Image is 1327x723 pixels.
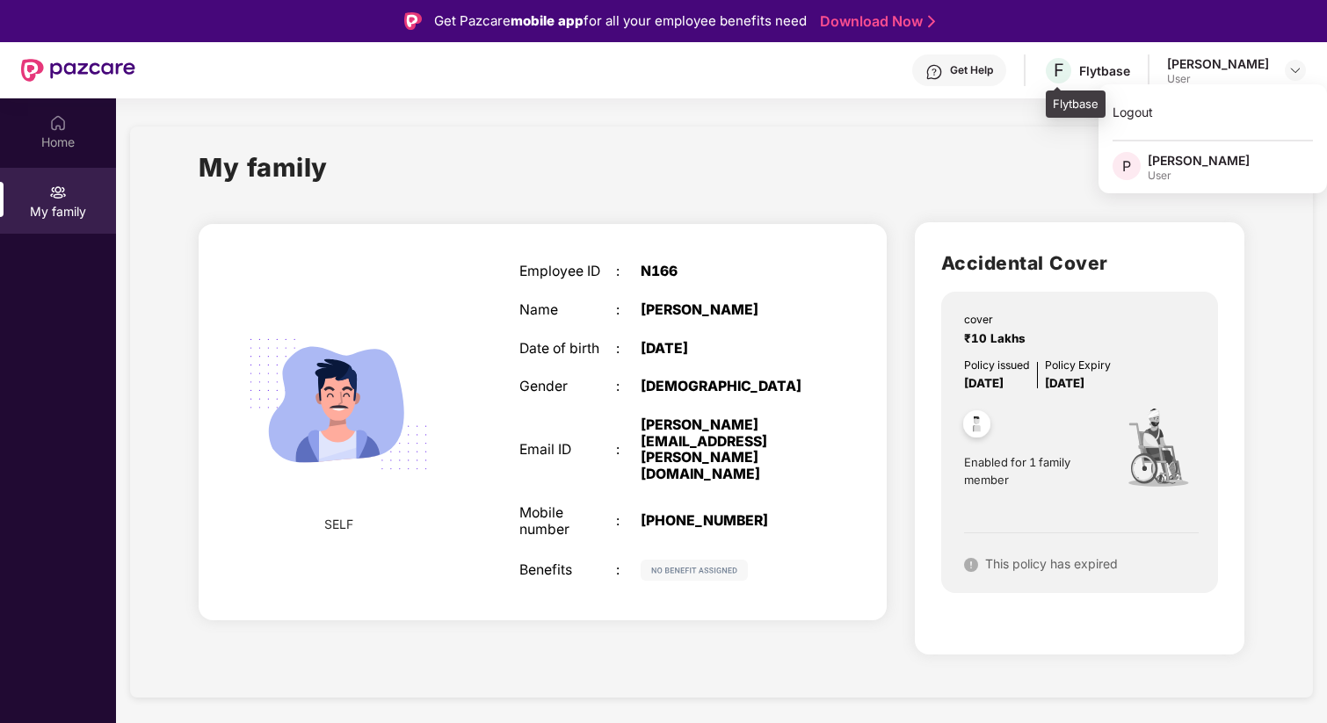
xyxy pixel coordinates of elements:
[641,302,810,319] div: [PERSON_NAME]
[519,562,616,579] div: Benefits
[1122,155,1131,177] span: P
[324,515,353,534] span: SELF
[49,114,67,132] img: svg+xml;base64,PHN2ZyBpZD0iSG9tZSIgeG1sbnM9Imh0dHA6Ly93d3cudzMub3JnLzIwMDAvc3ZnIiB3aWR0aD0iMjAiIG...
[1167,55,1269,72] div: [PERSON_NAME]
[941,249,1218,278] h2: Accidental Cover
[49,184,67,201] img: svg+xml;base64,PHN2ZyB3aWR0aD0iMjAiIGhlaWdodD0iMjAiIHZpZXdCb3g9IjAgMCAyMCAyMCIgZmlsbD0ibm9uZSIgeG...
[1054,60,1064,81] span: F
[1167,72,1269,86] div: User
[641,264,810,280] div: N166
[1045,357,1111,373] div: Policy Expiry
[964,311,1033,328] div: cover
[641,513,810,530] div: [PHONE_NUMBER]
[199,148,328,187] h1: My family
[964,331,1033,345] span: ₹10 Lakhs
[1079,62,1130,79] div: Flytbase
[616,302,641,319] div: :
[511,12,584,29] strong: mobile app
[1101,393,1211,511] img: icon
[616,264,641,280] div: :
[925,63,943,81] img: svg+xml;base64,PHN2ZyBpZD0iSGVscC0zMngzMiIgeG1sbnM9Imh0dHA6Ly93d3cudzMub3JnLzIwMDAvc3ZnIiB3aWR0aD...
[228,293,449,515] img: svg+xml;base64,PHN2ZyB4bWxucz0iaHR0cDovL3d3dy53My5vcmcvMjAwMC9zdmciIHdpZHRoPSIyMjQiIGhlaWdodD0iMT...
[950,63,993,77] div: Get Help
[1288,63,1302,77] img: svg+xml;base64,PHN2ZyBpZD0iRHJvcGRvd24tMzJ4MzIiIHhtbG5zPSJodHRwOi8vd3d3LnczLm9yZy8yMDAwL3N2ZyIgd2...
[964,453,1101,489] span: Enabled for 1 family member
[519,302,616,319] div: Name
[928,12,935,31] img: Stroke
[616,442,641,459] div: :
[616,513,641,530] div: :
[1148,169,1250,183] div: User
[641,379,810,395] div: [DEMOGRAPHIC_DATA]
[641,341,810,358] div: [DATE]
[519,442,616,459] div: Email ID
[616,379,641,395] div: :
[404,12,422,30] img: Logo
[1046,90,1106,119] div: Flytbase
[434,11,807,32] div: Get Pazcare for all your employee benefits need
[820,12,930,31] a: Download Now
[519,379,616,395] div: Gender
[641,560,748,581] img: svg+xml;base64,PHN2ZyB4bWxucz0iaHR0cDovL3d3dy53My5vcmcvMjAwMC9zdmciIHdpZHRoPSIxMjIiIGhlaWdodD0iMj...
[1099,95,1327,129] div: Logout
[964,376,1004,390] span: [DATE]
[641,417,810,483] div: [PERSON_NAME][EMAIL_ADDRESS][PERSON_NAME][DOMAIN_NAME]
[519,505,616,538] div: Mobile number
[1045,376,1084,390] span: [DATE]
[1148,152,1250,169] div: [PERSON_NAME]
[964,357,1030,373] div: Policy issued
[519,341,616,358] div: Date of birth
[519,264,616,280] div: Employee ID
[985,556,1118,571] span: This policy has expired
[955,405,998,448] img: svg+xml;base64,PHN2ZyB4bWxucz0iaHR0cDovL3d3dy53My5vcmcvMjAwMC9zdmciIHdpZHRoPSI0OC45NDMiIGhlaWdodD...
[616,562,641,579] div: :
[616,341,641,358] div: :
[964,558,978,572] img: svg+xml;base64,PHN2ZyB4bWxucz0iaHR0cDovL3d3dy53My5vcmcvMjAwMC9zdmciIHdpZHRoPSIxNiIgaGVpZ2h0PSIxNi...
[21,59,135,82] img: New Pazcare Logo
